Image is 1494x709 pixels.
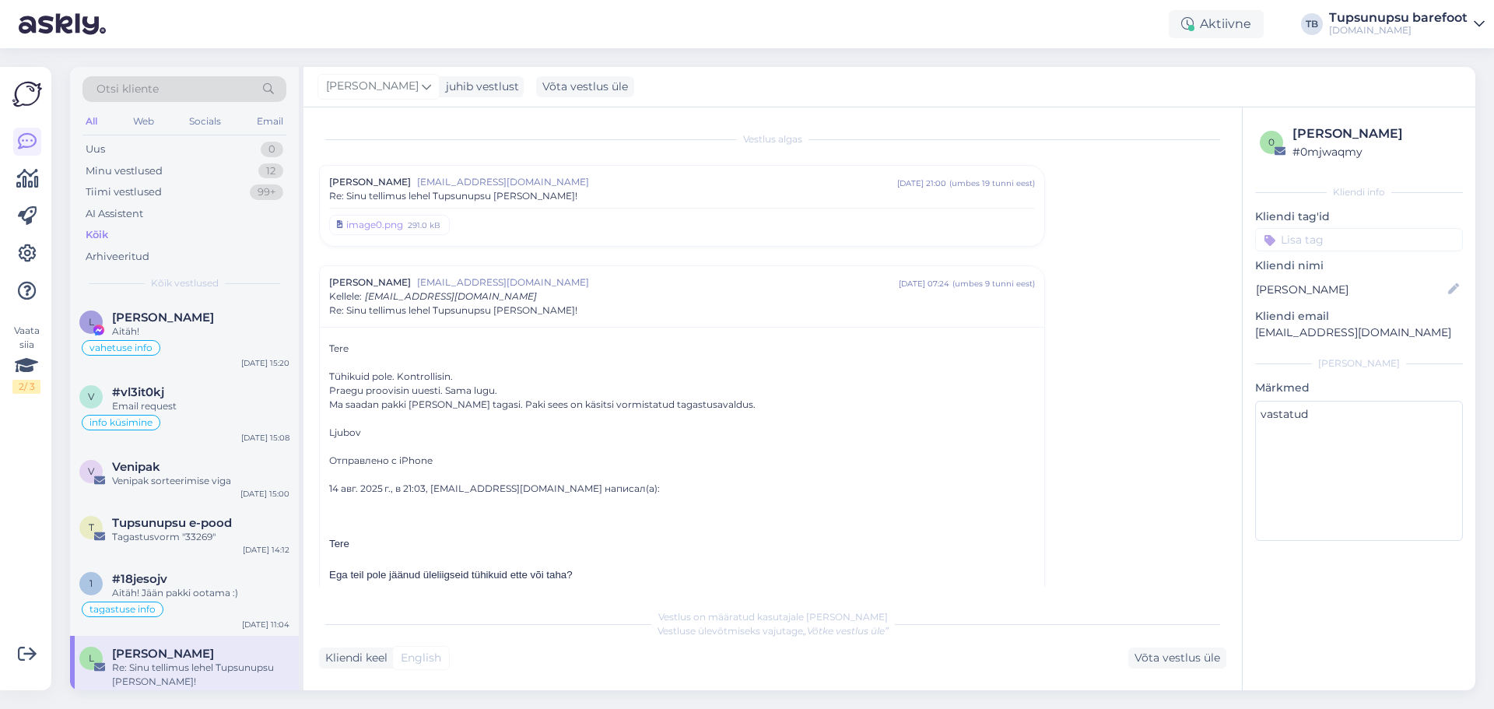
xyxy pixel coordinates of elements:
[1255,258,1463,274] p: Kliendi nimi
[244,689,289,700] div: [DATE] 7:24
[1292,143,1458,160] div: # 0mjwaqmy
[112,572,167,586] span: #18jesojv
[1255,401,1463,541] textarea: vastatud
[112,586,289,600] div: Aitäh! Jään pakki ootama :)
[86,249,149,265] div: Arhiveeritud
[88,391,94,402] span: v
[417,175,897,189] span: [EMAIL_ADDRESS][DOMAIN_NAME]
[1329,24,1468,37] div: [DOMAIN_NAME]
[89,316,94,328] span: L
[1255,185,1463,199] div: Kliendi info
[89,605,156,614] span: tagastuse info
[1255,356,1463,370] div: [PERSON_NAME]
[112,530,289,544] div: Tagastusvorm "33269"
[12,324,40,394] div: Vaata siia
[329,454,1035,468] div: Отправлено с iPhone
[89,652,94,664] span: L
[329,538,349,549] span: Tere
[250,184,283,200] div: 99+
[1256,281,1445,298] input: Lisa nimi
[329,290,362,302] span: Kellele :
[346,218,403,232] div: image0.png
[329,398,1035,412] div: Ma saadan pakki [PERSON_NAME] tagasi. Paki sees on käsitsi vormistatud tagastusavaldus.
[329,175,411,189] span: [PERSON_NAME]
[1292,125,1458,143] div: [PERSON_NAME]
[243,544,289,556] div: [DATE] 14:12
[86,142,105,157] div: Uus
[82,111,100,132] div: All
[406,218,442,232] div: 291.0 kB
[12,380,40,394] div: 2 / 3
[952,278,1035,290] div: ( umbes 9 tunni eest )
[86,206,143,222] div: AI Assistent
[1255,308,1463,325] p: Kliendi email
[89,577,93,589] span: 1
[899,278,949,290] div: [DATE] 07:24
[1268,136,1275,148] span: 0
[89,521,94,533] span: T
[803,625,889,637] i: „Võtke vestlus üle”
[241,357,289,369] div: [DATE] 15:20
[329,304,577,318] span: Re: Sinu tellimus lehel Tupsunupsu [PERSON_NAME]!
[240,488,289,500] div: [DATE] 15:00
[897,177,946,189] div: [DATE] 21:00
[241,432,289,444] div: [DATE] 15:08
[242,619,289,630] div: [DATE] 11:04
[186,111,224,132] div: Socials
[86,163,163,179] div: Minu vestlused
[319,132,1226,146] div: Vestlus algas
[112,399,289,413] div: Email request
[329,276,411,290] span: [PERSON_NAME]
[536,76,634,97] div: Võta vestlus üle
[1255,380,1463,396] p: Märkmed
[401,650,441,666] span: English
[329,569,573,581] span: Ega teil pole jäänud üleliigseid tühikuid ette või taha?
[417,276,899,290] span: [EMAIL_ADDRESS][DOMAIN_NAME]
[112,516,232,530] span: Tupsunupsu e-pood
[112,325,289,339] div: Aitäh!
[112,385,164,399] span: #vl3it0kj
[1255,325,1463,341] p: [EMAIL_ADDRESS][DOMAIN_NAME]
[1169,10,1264,38] div: Aktiivne
[329,482,1035,510] blockquote: 14 авг. 2025 г., в 21:03, [EMAIL_ADDRESS][DOMAIN_NAME] написал(а):
[658,611,888,623] span: Vestlus on määratud kasutajale [PERSON_NAME]
[1301,13,1323,35] div: TB
[258,163,283,179] div: 12
[1329,12,1468,24] div: Tupsunupsu barefoot
[112,311,214,325] span: Liina Mustjõgi
[440,79,519,95] div: juhib vestlust
[88,465,94,477] span: V
[112,661,289,689] div: Re: Sinu tellimus lehel Tupsunupsu [PERSON_NAME]!
[329,370,1035,384] div: Tühikuid pole. Kontrollisin.
[112,460,160,474] span: Venipak
[329,189,577,203] span: Re: Sinu tellimus lehel Tupsunupsu [PERSON_NAME]!
[96,81,159,97] span: Otsi kliente
[1329,12,1485,37] a: Tupsunupsu barefoot[DOMAIN_NAME]
[112,474,289,488] div: Venipak sorteerimise viga
[89,343,153,353] span: vahetuse info
[86,184,162,200] div: Tiimi vestlused
[112,647,214,661] span: Ljubov Burtseva
[86,227,108,243] div: Kõik
[12,79,42,109] img: Askly Logo
[658,625,889,637] span: Vestluse ülevõtmiseks vajutage
[949,177,1035,189] div: ( umbes 19 tunni eest )
[1128,648,1226,669] div: Võta vestlus üle
[329,426,1035,440] div: Ljubov
[261,142,283,157] div: 0
[319,650,388,666] div: Kliendi keel
[151,276,219,290] span: Kõik vestlused
[1255,209,1463,225] p: Kliendi tag'id
[1255,228,1463,251] input: Lisa tag
[326,78,419,95] span: [PERSON_NAME]
[365,290,537,302] span: [EMAIL_ADDRESS][DOMAIN_NAME]
[89,418,153,427] span: info küsimine
[130,111,157,132] div: Web
[254,111,286,132] div: Email
[329,384,1035,398] div: Praegu proovisin uuesti. Sama lugu.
